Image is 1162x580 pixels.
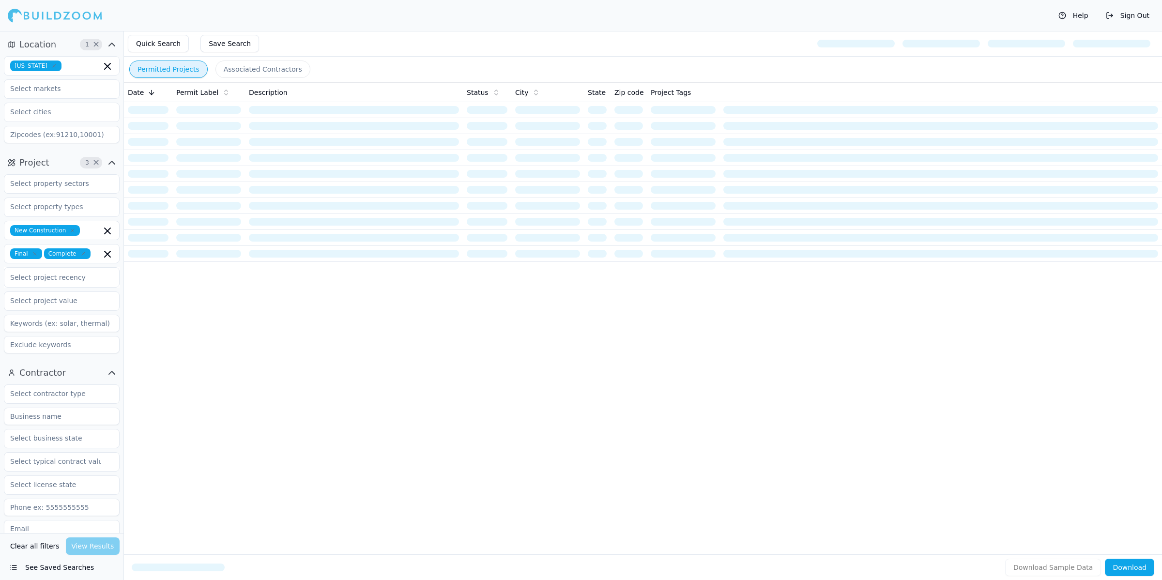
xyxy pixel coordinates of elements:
button: Associated Contractors [215,61,310,78]
span: 3 [82,158,92,168]
input: Phone ex: 5555555555 [4,499,120,516]
span: [US_STATE] [10,61,61,71]
span: New Construction [10,225,80,236]
input: Business name [4,408,120,425]
span: State [588,88,606,97]
button: Quick Search [128,35,189,52]
button: Contractor [4,365,120,381]
input: Keywords (ex: solar, thermal) [4,315,120,332]
span: City [515,88,528,97]
span: Date [128,88,144,97]
input: Select cities [4,103,107,121]
input: Zipcodes (ex:91210,10001) [4,126,120,143]
button: Help [1054,8,1093,23]
input: Select markets [4,80,107,97]
span: Zip code [614,88,644,97]
button: Clear all filters [8,537,62,555]
button: See Saved Searches [4,559,120,576]
input: Select property sectors [4,175,107,192]
span: Description [249,88,288,97]
input: Select contractor type [4,385,107,402]
input: Select typical contract value [4,453,107,470]
span: Final [10,248,42,259]
span: Clear Location filters [92,42,100,47]
input: Select business state [4,429,107,447]
input: Select property types [4,198,107,215]
span: Project [19,156,49,169]
button: Location1Clear Location filters [4,37,120,52]
button: Permitted Projects [129,61,208,78]
span: Location [19,38,56,51]
span: Clear Project filters [92,160,100,165]
span: 1 [82,40,92,49]
input: Select license state [4,476,107,493]
span: Status [467,88,489,97]
button: Project3Clear Project filters [4,155,120,170]
input: Email [4,520,120,537]
input: Select project value [4,292,107,309]
span: Complete [44,248,91,259]
button: Download [1105,559,1154,576]
button: Sign Out [1101,8,1154,23]
input: Exclude keywords [4,336,120,353]
span: Contractor [19,366,66,380]
span: Project Tags [651,88,691,97]
span: Permit Label [176,88,218,97]
button: Save Search [200,35,259,52]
